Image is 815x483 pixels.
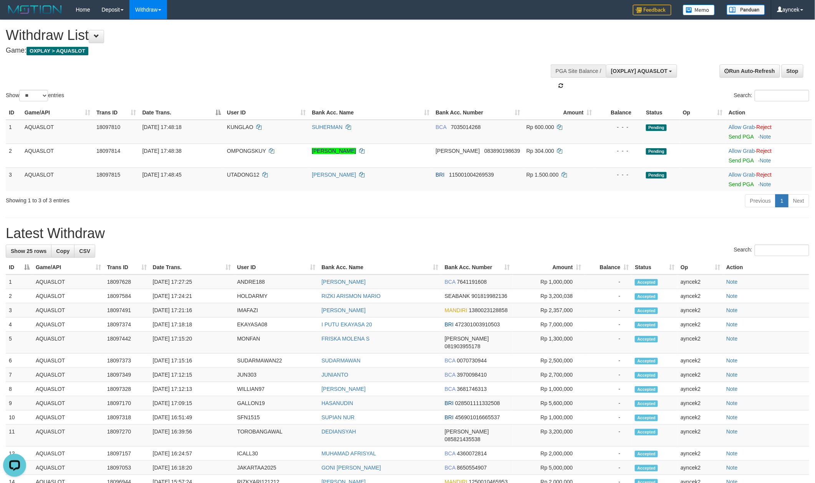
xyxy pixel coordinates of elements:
[513,461,585,475] td: Rp 5,000,000
[726,120,812,144] td: ·
[760,181,771,187] a: Note
[635,322,658,328] span: Accepted
[445,372,456,378] span: BCA
[74,245,95,258] a: CSV
[234,275,318,289] td: ANDRE188
[678,275,723,289] td: ayncek2
[22,120,93,144] td: AQUASLOT
[321,372,348,378] a: JUNIANTO
[150,332,234,354] td: [DATE] 17:15:20
[22,144,93,167] td: AQUASLOT
[104,275,150,289] td: 18097628
[646,148,667,155] span: Pending
[104,410,150,425] td: 18097318
[150,461,234,475] td: [DATE] 16:18:20
[678,318,723,332] td: ayncek2
[726,465,738,471] a: Note
[227,172,260,178] span: UTADONG12
[33,461,104,475] td: AQUASLOT
[726,386,738,392] a: Note
[6,226,809,241] h1: Latest Withdraw
[150,425,234,447] td: [DATE] 16:39:56
[96,148,120,154] span: 18097814
[633,5,671,15] img: Feedback.jpg
[513,332,585,354] td: Rp 1,300,000
[678,260,723,275] th: Op: activate to sort column ascending
[635,451,658,457] span: Accepted
[775,194,788,207] a: 1
[760,157,771,164] a: Note
[234,289,318,303] td: HOLDARMY
[104,289,150,303] td: 18097584
[755,90,809,101] input: Search:
[104,461,150,475] td: 18097053
[321,414,354,420] a: SUPIAN NUR
[726,428,738,435] a: Note
[150,382,234,396] td: [DATE] 17:12:13
[513,318,585,332] td: Rp 7,000,000
[6,318,33,332] td: 4
[729,124,755,130] a: Allow Grab
[726,357,738,364] a: Note
[726,450,738,457] a: Note
[234,396,318,410] td: GALLON19
[6,354,33,368] td: 6
[96,172,120,178] span: 18097815
[234,382,318,396] td: WILLIAN97
[6,47,536,55] h4: Game:
[635,400,658,407] span: Accepted
[19,90,48,101] select: Showentries
[150,318,234,332] td: [DATE] 17:18:18
[142,148,182,154] span: [DATE] 17:48:38
[726,400,738,406] a: Note
[726,167,812,191] td: ·
[678,461,723,475] td: ayncek2
[104,354,150,368] td: 18097373
[585,318,632,332] td: -
[224,106,309,120] th: User ID: activate to sort column ascending
[635,372,658,379] span: Accepted
[6,90,64,101] label: Show entries
[6,144,22,167] td: 2
[513,368,585,382] td: Rp 2,700,000
[321,307,366,313] a: [PERSON_NAME]
[445,465,456,471] span: BCA
[457,450,487,457] span: Copy 4360072814 to clipboard
[227,124,253,130] span: KUNGLAO
[726,336,738,342] a: Note
[726,372,738,378] a: Note
[729,172,755,178] a: Allow Grab
[11,248,46,254] span: Show 25 rows
[595,106,643,120] th: Balance
[745,194,776,207] a: Previous
[33,368,104,382] td: AQUASLOT
[3,3,26,26] button: Open LiveChat chat widget
[33,425,104,447] td: AQUASLOT
[150,368,234,382] td: [DATE] 17:12:15
[455,400,500,406] span: Copy 028501111332508 to clipboard
[445,428,489,435] span: [PERSON_NAME]
[726,279,738,285] a: Note
[757,124,772,130] a: Reject
[513,447,585,461] td: Rp 2,000,000
[606,65,677,78] button: [OXPLAY] AQUASLOT
[585,368,632,382] td: -
[6,106,22,120] th: ID
[321,450,376,457] a: MUHAMAD AFRISYAL
[513,289,585,303] td: Rp 3,200,038
[635,386,658,393] span: Accepted
[445,343,480,349] span: Copy 081903955178 to clipboard
[6,447,33,461] td: 12
[33,289,104,303] td: AQUASLOT
[585,461,632,475] td: -
[678,332,723,354] td: ayncek2
[104,396,150,410] td: 18097170
[436,172,444,178] span: BRI
[321,465,381,471] a: GONI [PERSON_NAME]
[22,106,93,120] th: Game/API: activate to sort column ascending
[729,172,756,178] span: ·
[678,396,723,410] td: ayncek2
[729,181,754,187] a: Send PGA
[729,134,754,140] a: Send PGA
[551,65,606,78] div: PGA Site Balance /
